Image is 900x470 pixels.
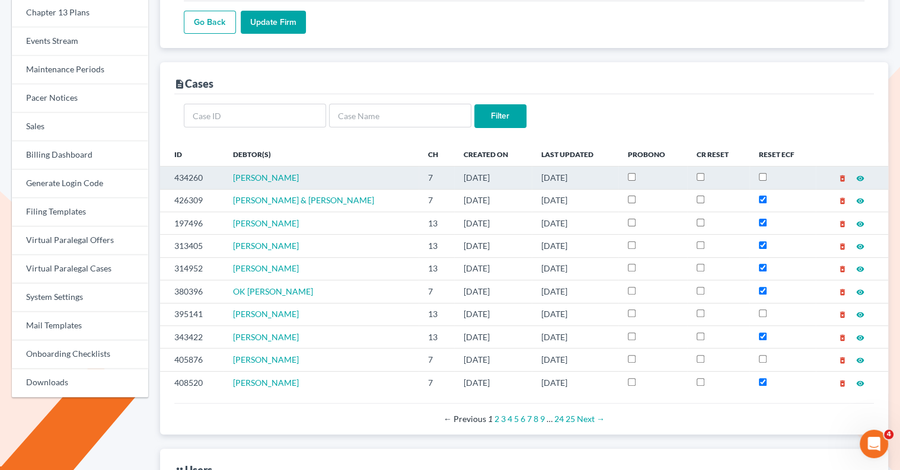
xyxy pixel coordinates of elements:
td: 313405 [160,235,224,257]
a: [PERSON_NAME] [233,309,299,319]
input: Filter [474,104,526,128]
td: [DATE] [454,348,532,371]
th: CR Reset [687,142,749,166]
th: Ch [419,142,454,166]
a: [PERSON_NAME] [233,172,299,183]
i: visibility [856,174,864,183]
td: 7 [419,280,454,303]
div: Pagination [184,413,864,425]
span: 4 [884,430,893,439]
span: … [547,414,553,424]
span: [PERSON_NAME] [233,354,299,365]
td: 13 [419,235,454,257]
a: [PERSON_NAME] [233,332,299,342]
a: Page 2 [494,414,499,424]
td: 197496 [160,212,224,234]
a: Sales [12,113,148,141]
td: 434260 [160,167,224,189]
td: [DATE] [454,212,532,234]
td: [DATE] [532,189,618,212]
a: delete_forever [838,263,847,273]
i: visibility [856,242,864,251]
i: visibility [856,334,864,342]
td: [DATE] [532,303,618,325]
td: [DATE] [532,371,618,394]
th: Last Updated [532,142,618,166]
a: Page 9 [540,414,545,424]
i: visibility [856,220,864,228]
td: 380396 [160,280,224,303]
td: [DATE] [532,348,618,371]
td: [DATE] [532,280,618,303]
a: Downloads [12,369,148,397]
td: [DATE] [454,189,532,212]
i: delete_forever [838,311,847,319]
a: visibility [856,263,864,273]
a: delete_forever [838,218,847,228]
span: [PERSON_NAME] [233,241,299,251]
i: visibility [856,288,864,296]
th: Debtor(s) [224,142,419,166]
a: visibility [856,172,864,183]
td: 7 [419,167,454,189]
i: delete_forever [838,174,847,183]
a: Maintenance Periods [12,56,148,84]
th: Created On [454,142,532,166]
a: visibility [856,286,864,296]
input: Case ID [184,104,326,127]
i: visibility [856,265,864,273]
a: delete_forever [838,378,847,388]
a: visibility [856,309,864,319]
i: delete_forever [838,197,847,205]
a: visibility [856,332,864,342]
i: delete_forever [838,288,847,296]
td: [DATE] [454,235,532,257]
i: visibility [856,311,864,319]
td: [DATE] [532,235,618,257]
a: visibility [856,218,864,228]
td: [DATE] [532,325,618,348]
a: Next page [577,414,605,424]
td: 13 [419,212,454,234]
i: visibility [856,197,864,205]
a: Virtual Paralegal Offers [12,226,148,255]
a: delete_forever [838,309,847,319]
span: [PERSON_NAME] & [PERSON_NAME] [233,195,374,205]
div: Cases [174,76,213,91]
i: delete_forever [838,242,847,251]
a: visibility [856,241,864,251]
a: Page 3 [501,414,506,424]
a: Generate Login Code [12,170,148,198]
a: OK [PERSON_NAME] [233,286,313,296]
a: [PERSON_NAME] [233,378,299,388]
td: [DATE] [454,280,532,303]
td: 426309 [160,189,224,212]
a: delete_forever [838,241,847,251]
a: delete_forever [838,354,847,365]
i: delete_forever [838,220,847,228]
td: 7 [419,371,454,394]
th: ID [160,142,224,166]
a: [PERSON_NAME] [233,218,299,228]
td: [DATE] [454,325,532,348]
th: ProBono [618,142,687,166]
a: Mail Templates [12,312,148,340]
td: [DATE] [454,303,532,325]
a: Virtual Paralegal Cases [12,255,148,283]
a: System Settings [12,283,148,312]
i: delete_forever [838,334,847,342]
a: visibility [856,378,864,388]
a: delete_forever [838,195,847,205]
a: Page 6 [521,414,525,424]
span: Previous page [443,414,486,424]
a: delete_forever [838,332,847,342]
span: [PERSON_NAME] [233,263,299,273]
a: Page 25 [566,414,575,424]
a: visibility [856,354,864,365]
td: 7 [419,348,454,371]
td: 408520 [160,371,224,394]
